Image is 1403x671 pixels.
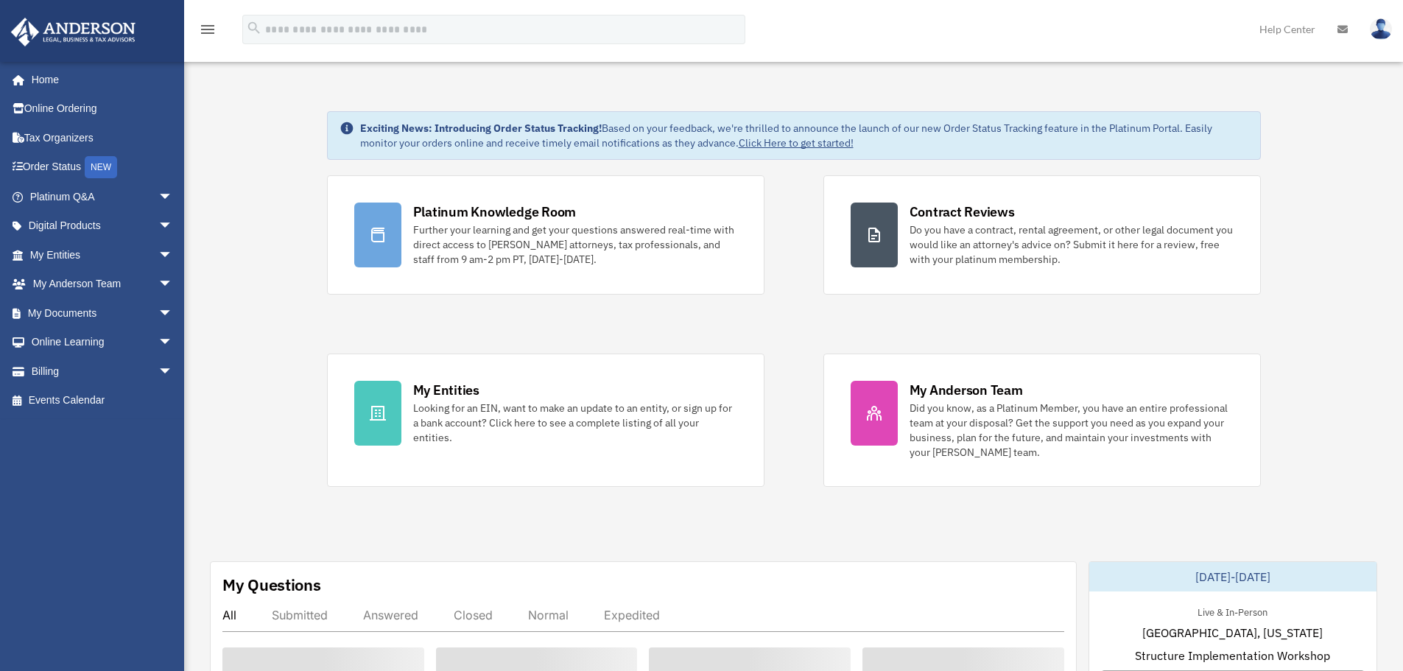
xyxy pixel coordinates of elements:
span: arrow_drop_down [158,182,188,212]
div: Normal [528,608,569,622]
a: My Documentsarrow_drop_down [10,298,195,328]
a: Platinum Q&Aarrow_drop_down [10,182,195,211]
a: Order StatusNEW [10,152,195,183]
a: Platinum Knowledge Room Further your learning and get your questions answered real-time with dire... [327,175,764,295]
div: Platinum Knowledge Room [413,203,577,221]
a: Events Calendar [10,386,195,415]
div: All [222,608,236,622]
a: My Entitiesarrow_drop_down [10,240,195,270]
div: Answered [363,608,418,622]
span: [GEOGRAPHIC_DATA], [US_STATE] [1142,624,1323,642]
span: arrow_drop_down [158,270,188,300]
div: NEW [85,156,117,178]
span: arrow_drop_down [158,240,188,270]
i: search [246,20,262,36]
span: arrow_drop_down [158,211,188,242]
span: arrow_drop_down [158,356,188,387]
a: My Anderson Teamarrow_drop_down [10,270,195,299]
div: Looking for an EIN, want to make an update to an entity, or sign up for a bank account? Click her... [413,401,737,445]
div: [DATE]-[DATE] [1089,562,1376,591]
div: Submitted [272,608,328,622]
div: Further your learning and get your questions answered real-time with direct access to [PERSON_NAM... [413,222,737,267]
div: Based on your feedback, we're thrilled to announce the launch of our new Order Status Tracking fe... [360,121,1248,150]
div: My Questions [222,574,321,596]
a: Tax Organizers [10,123,195,152]
a: Online Ordering [10,94,195,124]
div: Did you know, as a Platinum Member, you have an entire professional team at your disposal? Get th... [910,401,1234,460]
a: menu [199,26,217,38]
a: Billingarrow_drop_down [10,356,195,386]
a: Home [10,65,188,94]
div: Closed [454,608,493,622]
div: My Anderson Team [910,381,1023,399]
span: arrow_drop_down [158,328,188,358]
div: Do you have a contract, rental agreement, or other legal document you would like an attorney's ad... [910,222,1234,267]
a: Contract Reviews Do you have a contract, rental agreement, or other legal document you would like... [823,175,1261,295]
a: My Anderson Team Did you know, as a Platinum Member, you have an entire professional team at your... [823,354,1261,487]
a: Online Learningarrow_drop_down [10,328,195,357]
a: My Entities Looking for an EIN, want to make an update to an entity, or sign up for a bank accoun... [327,354,764,487]
i: menu [199,21,217,38]
img: Anderson Advisors Platinum Portal [7,18,140,46]
strong: Exciting News: Introducing Order Status Tracking! [360,122,602,135]
div: Expedited [604,608,660,622]
div: My Entities [413,381,479,399]
span: arrow_drop_down [158,298,188,329]
a: Digital Productsarrow_drop_down [10,211,195,241]
a: Click Here to get started! [739,136,854,150]
img: User Pic [1370,18,1392,40]
span: Structure Implementation Workshop [1135,647,1330,664]
div: Contract Reviews [910,203,1015,221]
div: Live & In-Person [1186,603,1279,619]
